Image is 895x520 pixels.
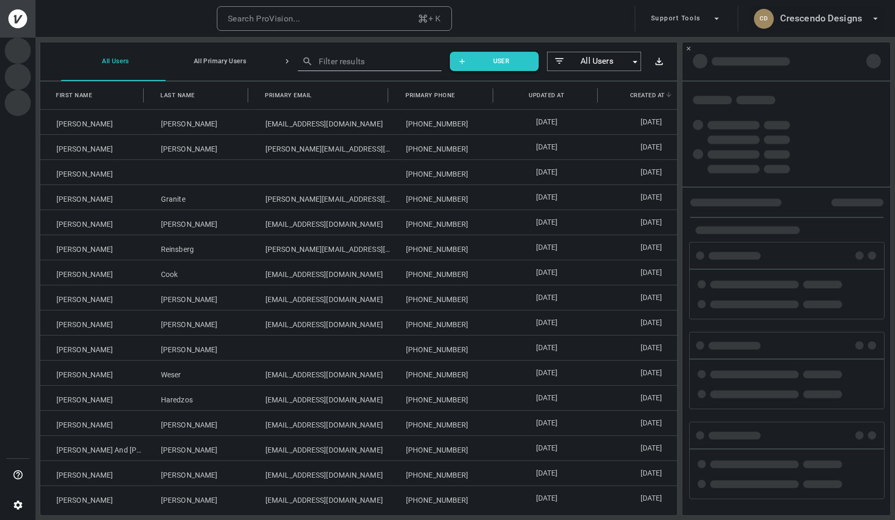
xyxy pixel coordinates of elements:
[40,285,145,310] div: [PERSON_NAME]
[494,135,599,159] div: [DATE]
[249,260,390,285] div: [EMAIL_ADDRESS][DOMAIN_NAME]
[390,486,494,511] div: [PHONE_NUMBER]
[249,210,390,235] div: [EMAIL_ADDRESS][DOMAIN_NAME]
[270,42,375,81] button: Users not associated with an organization
[249,361,390,385] div: [EMAIL_ADDRESS][DOMAIN_NAME]
[160,90,195,101] span: Last Name
[494,436,599,460] div: [DATE]
[529,90,564,101] span: Updated At
[494,361,599,385] div: [DATE]
[40,411,145,435] div: [PERSON_NAME]
[750,6,885,32] button: CDCrescendo Designs
[494,386,599,410] div: [DATE]
[40,361,145,385] div: [PERSON_NAME]
[494,235,599,260] div: [DATE]
[390,110,494,134] div: [PHONE_NUMBER]
[249,461,390,486] div: [EMAIL_ADDRESS][DOMAIN_NAME]
[249,310,390,335] div: [EMAIL_ADDRESS][DOMAIN_NAME]
[599,411,703,435] div: [DATE]
[249,486,390,511] div: [EMAIL_ADDRESS][DOMAIN_NAME]
[390,210,494,235] div: [PHONE_NUMBER]
[145,110,249,134] div: [PERSON_NAME]
[40,160,145,184] div: [PERSON_NAME]
[494,260,599,285] div: [DATE]
[40,185,145,210] div: [PERSON_NAME]
[390,386,494,410] div: [PHONE_NUMBER]
[494,285,599,310] div: [DATE]
[494,411,599,435] div: [DATE]
[249,235,390,260] div: [PERSON_NAME][EMAIL_ADDRESS][PERSON_NAME][DOMAIN_NAME]
[390,235,494,260] div: [PHONE_NUMBER]
[145,461,249,486] div: [PERSON_NAME]
[647,6,726,32] button: Support Tools
[494,185,599,210] div: [DATE]
[599,436,703,460] div: [DATE]
[217,6,452,31] button: Search ProVision...+ K
[40,461,145,486] div: [PERSON_NAME]
[494,336,599,360] div: [DATE]
[599,461,703,486] div: [DATE]
[390,336,494,360] div: [PHONE_NUMBER]
[780,11,862,26] h6: Crescendo Designs
[249,185,390,210] div: [PERSON_NAME][EMAIL_ADDRESS][DOMAIN_NAME]
[40,235,145,260] div: [PERSON_NAME]
[599,285,703,310] div: [DATE]
[599,386,703,410] div: [DATE]
[40,210,145,235] div: [PERSON_NAME]
[390,185,494,210] div: [PHONE_NUMBER]
[390,135,494,159] div: [PHONE_NUMBER]
[684,44,693,53] button: Close Side Panel
[40,110,145,134] div: [PERSON_NAME]
[599,210,703,235] div: [DATE]
[599,486,703,511] div: [DATE]
[145,336,249,360] div: [PERSON_NAME]
[61,42,166,81] button: All Users
[145,235,249,260] div: Reinsberg
[390,461,494,486] div: [PHONE_NUMBER]
[417,11,441,26] div: + K
[494,160,599,184] div: [DATE]
[228,11,300,26] div: Search ProVision...
[56,90,92,101] span: First Name
[390,160,494,184] div: [PHONE_NUMBER]
[40,135,145,159] div: [PERSON_NAME]
[145,486,249,511] div: [PERSON_NAME]
[599,361,703,385] div: [DATE]
[145,310,249,335] div: [PERSON_NAME]
[599,110,703,134] div: [DATE]
[145,285,249,310] div: [PERSON_NAME]
[685,45,692,52] svg: Close Side Panel
[405,90,455,101] span: Primary Phone
[40,486,145,511] div: [PERSON_NAME]
[145,436,249,460] div: [PERSON_NAME]
[599,260,703,285] div: [DATE]
[390,285,494,310] div: [PHONE_NUMBER]
[390,411,494,435] div: [PHONE_NUMBER]
[494,461,599,486] div: [DATE]
[40,436,145,460] div: [PERSON_NAME] And [PERSON_NAME]
[145,361,249,385] div: Weser
[249,110,390,134] div: [EMAIL_ADDRESS][DOMAIN_NAME]
[166,42,270,81] button: All Primary Users
[390,361,494,385] div: [PHONE_NUMBER]
[390,310,494,335] div: [PHONE_NUMBER]
[249,411,390,435] div: [EMAIL_ADDRESS][DOMAIN_NAME]
[145,260,249,285] div: Cook
[390,260,494,285] div: [PHONE_NUMBER]
[145,386,249,410] div: Haredzos
[599,185,703,210] div: [DATE]
[145,411,249,435] div: [PERSON_NAME]
[249,285,390,310] div: [EMAIL_ADDRESS][DOMAIN_NAME]
[145,185,249,210] div: Granite
[754,9,774,29] div: CD
[566,55,628,67] span: All Users
[249,135,390,159] div: [PERSON_NAME][EMAIL_ADDRESS][PERSON_NAME][DOMAIN_NAME]
[649,52,669,71] button: Export results
[599,336,703,360] div: [DATE]
[494,310,599,335] div: [DATE]
[265,90,312,101] span: Primary Email
[630,90,665,101] span: Created At
[40,386,145,410] div: [PERSON_NAME]
[390,436,494,460] div: [PHONE_NUMBER]
[249,436,390,460] div: [EMAIL_ADDRESS][DOMAIN_NAME]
